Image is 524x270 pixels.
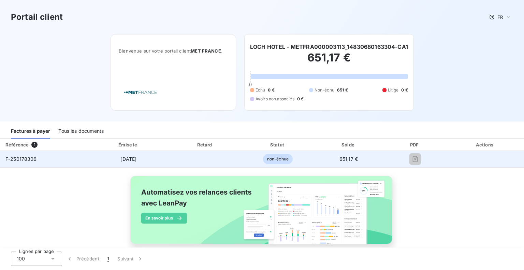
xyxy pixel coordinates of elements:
button: Suivant [113,252,148,266]
div: Actions [448,141,523,148]
div: Solde [315,141,382,148]
div: Tous les documents [58,124,104,139]
span: 0 € [297,96,304,102]
h3: Portail client [11,11,63,23]
span: Bienvenue sur votre portail client . [119,48,228,54]
span: F-250178306 [5,156,37,162]
div: Émise le [90,141,167,148]
span: 0 € [268,87,274,93]
h2: 651,17 € [250,51,408,71]
span: non-échue [263,154,293,164]
span: 0 [249,82,252,87]
button: Précédent [62,252,103,266]
h6: LOCH HOTEL - METFRA000003113_14830680163304-CA1 [250,43,408,51]
div: Statut [243,141,312,148]
span: 1 [107,255,109,262]
span: MET FRANCE [191,48,221,54]
button: 1 [103,252,113,266]
span: Échu [256,87,265,93]
span: FR [497,14,503,20]
div: Factures à payer [11,124,50,139]
img: banner [124,172,400,256]
span: Litige [388,87,399,93]
span: Non-échu [315,87,334,93]
div: Retard [170,141,241,148]
div: PDF [385,141,445,148]
span: 1 [31,142,38,148]
span: [DATE] [120,156,136,162]
span: 0 € [401,87,408,93]
div: Référence [5,142,29,147]
span: 651,17 € [339,156,358,162]
img: Company logo [119,83,162,102]
span: 100 [17,255,25,262]
span: Avoirs non associés [256,96,294,102]
span: 651 € [337,87,348,93]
